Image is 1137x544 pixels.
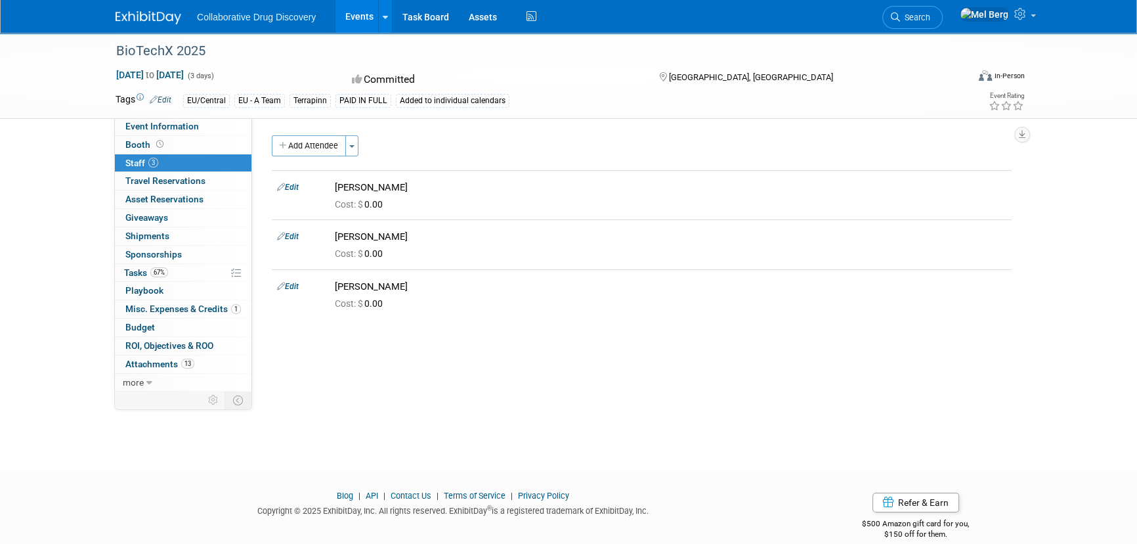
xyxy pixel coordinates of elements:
a: Attachments13 [115,355,251,373]
span: Attachments [125,359,194,369]
span: Booth [125,139,166,150]
span: to [144,70,156,80]
span: Giveaways [125,212,168,223]
span: 0.00 [335,248,388,259]
a: Booth [115,136,251,154]
a: Event Information [115,118,251,135]
span: 0.00 [335,298,388,309]
a: Playbook [115,282,251,300]
a: Search [882,6,943,29]
a: Edit [277,183,299,192]
span: Misc. Expenses & Credits [125,304,241,314]
img: Format-Inperson.png [979,70,992,81]
span: Cost: $ [335,199,364,210]
span: [DATE] [DATE] [116,69,184,81]
span: Tasks [124,267,168,278]
div: Event Format [890,68,1025,88]
span: | [355,491,364,501]
div: BioTechX 2025 [112,39,947,63]
span: | [433,491,442,501]
button: Add Attendee [272,135,346,156]
span: 67% [150,267,168,277]
a: Misc. Expenses & Credits1 [115,300,251,318]
a: Edit [277,282,299,291]
a: API [366,491,378,501]
span: Collaborative Drug Discovery [197,12,316,22]
span: Event Information [125,121,199,131]
div: [PERSON_NAME] [335,281,1006,293]
span: Budget [125,322,155,332]
span: Cost: $ [335,248,364,259]
div: [PERSON_NAME] [335,181,1006,194]
img: Mel Berg [960,7,1009,22]
div: $500 Amazon gift card for you, [810,510,1022,540]
span: Shipments [125,231,169,241]
span: Booth not reserved yet [154,139,166,149]
span: 3 [148,158,158,168]
a: Refer & Earn [872,493,959,512]
span: [GEOGRAPHIC_DATA], [GEOGRAPHIC_DATA] [668,72,832,82]
span: Search [900,12,930,22]
a: Asset Reservations [115,191,251,208]
div: EU - A Team [234,94,285,108]
span: Cost: $ [335,298,364,309]
div: [PERSON_NAME] [335,231,1006,243]
span: (3 days) [186,72,214,80]
a: Privacy Policy [518,491,569,501]
sup: ® [487,505,492,512]
a: Edit [150,95,171,104]
td: Tags [116,93,171,108]
a: more [115,374,251,392]
div: $150 off for them. [810,529,1022,540]
a: ROI, Objectives & ROO [115,337,251,355]
span: Staff [125,158,158,168]
span: | [507,491,516,501]
div: Committed [348,68,638,91]
a: Giveaways [115,209,251,227]
a: Staff3 [115,154,251,172]
div: Terrapinn [290,94,331,108]
div: Copyright © 2025 ExhibitDay, Inc. All rights reserved. ExhibitDay is a registered trademark of Ex... [116,502,790,517]
div: PAID IN FULL [335,94,391,108]
span: Sponsorships [125,249,182,260]
a: Tasks67% [115,264,251,282]
span: Playbook [125,285,163,296]
td: Toggle Event Tabs [225,392,252,409]
a: Sponsorships [115,246,251,263]
span: Travel Reservations [125,175,205,186]
a: Edit [277,232,299,241]
div: Event Rating [989,93,1024,99]
span: Asset Reservations [125,194,204,204]
div: EU/Central [183,94,230,108]
img: ExhibitDay [116,11,181,24]
a: Travel Reservations [115,172,251,190]
a: Terms of Service [444,491,505,501]
span: 13 [181,359,194,369]
span: ROI, Objectives & ROO [125,340,213,351]
span: | [380,491,389,501]
div: Added to individual calendars [396,94,509,108]
a: Blog [337,491,353,501]
a: Contact Us [391,491,431,501]
span: more [123,377,144,388]
a: Shipments [115,227,251,245]
td: Personalize Event Tab Strip [202,392,225,409]
span: 0.00 [335,199,388,210]
a: Budget [115,319,251,336]
span: 1 [231,304,241,314]
div: In-Person [994,71,1025,81]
